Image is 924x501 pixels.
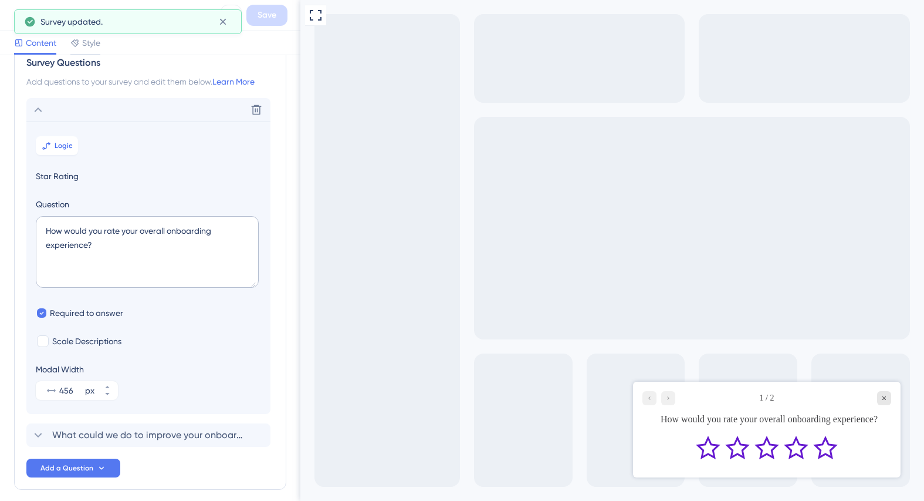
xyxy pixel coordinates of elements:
button: Logic [36,136,78,155]
textarea: How would you rate your overall onboarding experience? [36,216,259,288]
span: Style [82,36,100,50]
span: Save [258,8,276,22]
span: Scale Descriptions [52,334,121,348]
div: Survey Questions [26,56,274,70]
input: px [59,384,83,398]
span: Star Rating [36,169,261,183]
iframe: UserGuiding Survey [333,382,600,478]
span: Required to answer [50,306,123,320]
span: Content [26,36,56,50]
span: What could we do to improve your onboarding experience? Please share any suggestions or feedback ... [52,428,246,442]
span: Logic [55,141,73,150]
div: Onboarding survey [38,7,216,23]
div: px [85,384,94,398]
button: Save [246,5,287,26]
button: Add a Question [26,459,120,478]
span: Add a Question [40,463,93,473]
div: Modal Width [36,362,118,376]
button: px [97,381,118,391]
label: Question [36,197,261,211]
div: Add questions to your survey and edit them below. [26,75,274,89]
a: Learn More [212,77,255,86]
button: px [97,391,118,400]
